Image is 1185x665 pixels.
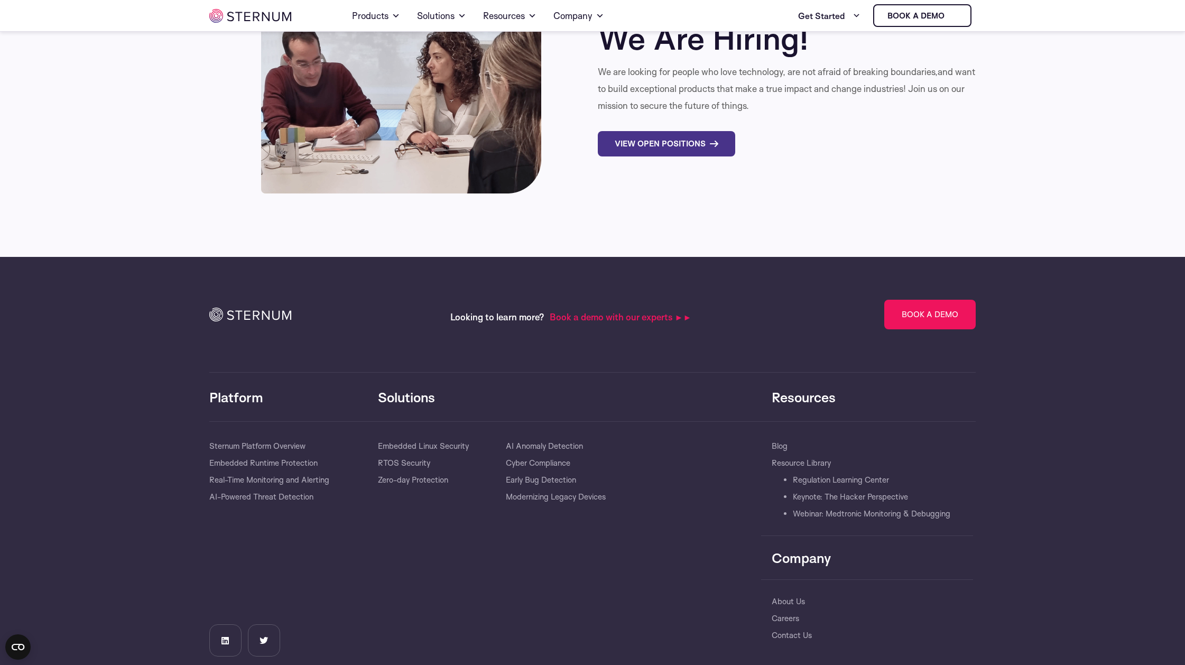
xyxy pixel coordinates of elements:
a: Modernizing Legacy Devices [506,488,606,505]
a: Embedded Runtime Protection [209,455,318,472]
img: icon [209,308,291,321]
a: Resource Library [772,455,831,472]
a: Zero-day Protection [378,472,448,488]
a: View Open Positions [598,131,735,156]
h3: Company [772,549,973,566]
h2: We Are Hiring! [598,21,976,55]
span: Looking to learn more? [450,311,544,322]
h3: Solutions [378,389,761,405]
a: Book a demo [873,4,971,27]
a: Contact Us [772,627,812,644]
a: Solutions [417,1,466,31]
a: Products [352,1,400,31]
p: We are looking for people who love technology, are not afraid of breaking boundaries,and want to ... [598,63,976,114]
a: Careers [772,610,799,627]
a: Embedded Linux Security [378,438,469,455]
a: Book a Demo [884,300,976,329]
a: About Us [772,593,805,610]
img: sternum iot [209,9,291,23]
h3: Platform [209,389,378,405]
span: Book a demo with our experts ►► [550,311,692,322]
a: Regulation Learning Center [793,472,889,488]
a: Webinar: Medtronic Monitoring & Debugging [793,505,950,522]
a: RTOS Security [378,455,430,472]
h3: Resources [772,389,973,405]
a: Keynote: The Hacker Perspective [793,488,908,505]
a: AI-Powered Threat Detection [209,488,313,505]
a: AI Anomaly Detection [506,438,583,455]
a: Resources [483,1,536,31]
a: Sternum Platform Overview [209,438,305,455]
a: Cyber Compliance [506,455,570,472]
a: Blog [772,438,788,455]
a: Company [553,1,604,31]
a: Early Bug Detection [506,472,576,488]
button: Open CMP widget [5,634,31,660]
a: Get Started [798,5,860,26]
img: sternum iot [949,12,957,20]
a: Real-Time Monitoring and Alerting [209,472,329,488]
